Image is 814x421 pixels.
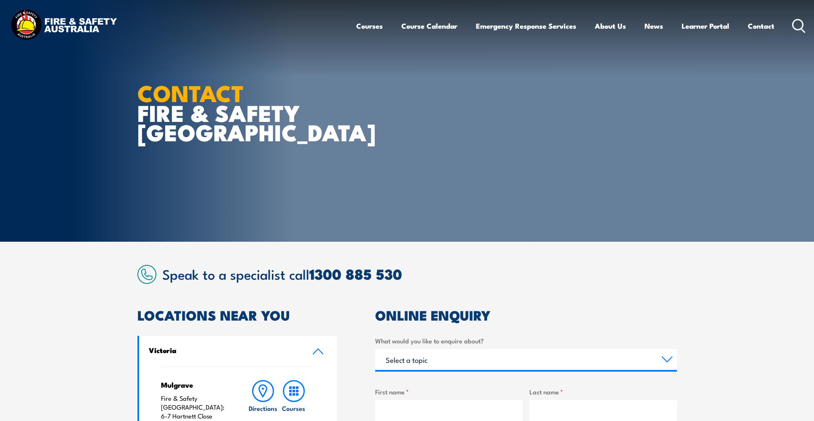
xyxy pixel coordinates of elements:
[309,262,402,285] a: 1300 885 530
[282,404,305,413] h6: Courses
[375,387,523,397] label: First name
[748,15,774,37] a: Contact
[356,15,383,37] a: Courses
[375,309,677,321] h2: ONLINE ENQUIRY
[476,15,576,37] a: Emergency Response Services
[375,336,677,345] label: What would you like to enquire about?
[249,404,277,413] h6: Directions
[529,387,677,397] label: Last name
[161,380,231,389] h4: Mulgrave
[162,266,677,281] h2: Speak to a specialist call
[137,309,337,321] h2: LOCATIONS NEAR YOU
[682,15,729,37] a: Learner Portal
[139,336,337,367] a: Victoria
[595,15,626,37] a: About Us
[149,345,300,355] h4: Victoria
[137,83,346,142] h1: FIRE & SAFETY [GEOGRAPHIC_DATA]
[137,75,244,110] strong: CONTACT
[645,15,663,37] a: News
[401,15,457,37] a: Course Calendar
